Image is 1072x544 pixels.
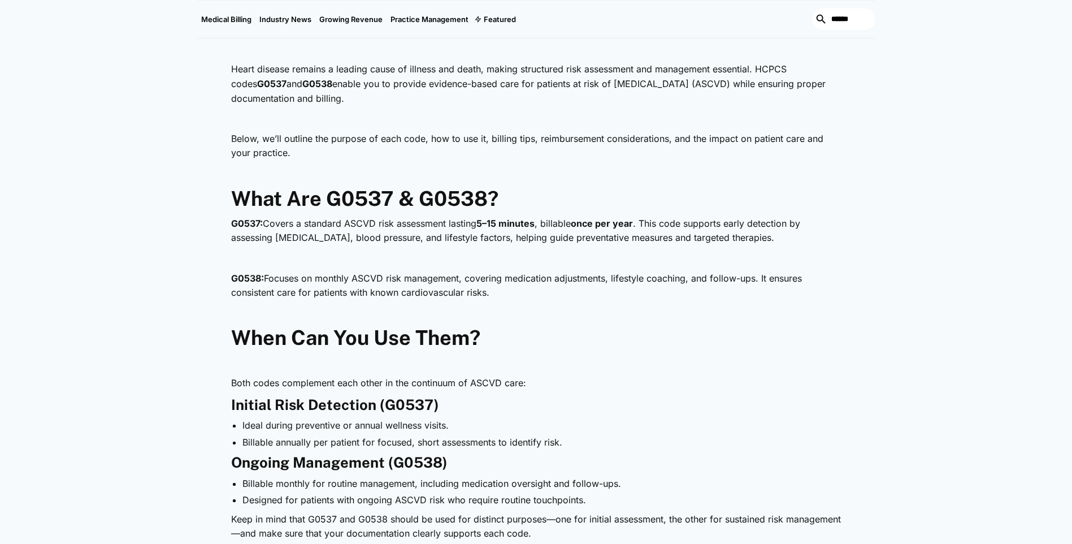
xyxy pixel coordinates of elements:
p: ‍ [231,166,841,181]
strong: once per year [571,218,633,229]
div: Featured [472,1,520,38]
p: Focuses on monthly ASCVD risk management, covering medication adjustments, lifestyle coaching, an... [231,271,841,300]
strong: What Are G0537 & G0538? [231,187,498,210]
p: ‍ [231,306,841,321]
div: Featured [484,15,516,24]
strong: G0537 [257,78,287,89]
p: Both codes complement each other in the continuum of ASCVD care: [231,376,841,391]
p: Below, we’ll outline the purpose of each code, how to use it, billing tips, reimbursement conside... [231,132,841,161]
p: ‍ [231,356,841,371]
a: Medical Billing [197,1,255,38]
li: Billable monthly for routine management, including medication oversight and follow-ups. [242,477,841,490]
strong: 5–15 minutes [476,218,535,229]
a: Industry News [255,1,315,38]
li: Ideal during preventive or annual wellness visits. [242,419,841,431]
strong: G0538: [231,273,264,284]
strong: When Can You Use Them? [231,326,480,349]
p: ‍ [231,111,841,126]
p: Keep in mind that G0537 and G0538 should be used for distinct purposes—one for initial assessment... [231,512,841,541]
strong: Ongoing Management (G0538) [231,454,448,471]
li: Designed for patients with ongoing ASCVD risk who require routine touchpoints. [242,494,841,506]
p: Heart disease remains a leading cause of illness and death, making structured risk assessment and... [231,62,841,106]
p: ‍ [231,251,841,266]
a: Growing Revenue [315,1,387,38]
p: Covers a standard ASCVD risk assessment lasting , billable . This code supports early detection b... [231,217,841,245]
strong: G0538 [302,78,332,89]
strong: G0537: [231,218,263,229]
a: Practice Management [387,1,472,38]
strong: Initial Risk Detection (G0537) [231,396,439,413]
li: Billable annually per patient for focused, short assessments to identify risk. [242,436,841,448]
